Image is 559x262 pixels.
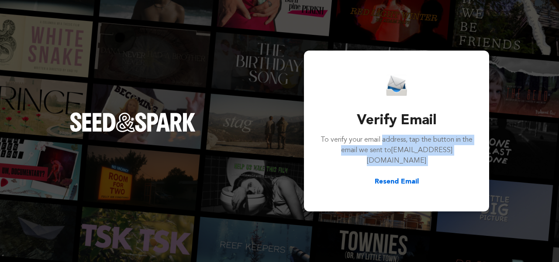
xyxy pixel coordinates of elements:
[70,112,196,132] img: Seed&Spark Logo
[386,75,407,96] img: Seed&Spark Email Icon
[367,147,452,164] span: [EMAIL_ADDRESS][DOMAIN_NAME]
[375,177,419,187] button: Resend Email
[70,112,196,149] a: Seed&Spark Homepage
[320,110,473,131] h3: Verify Email
[320,135,473,166] p: To verify your email address, tap the button in the email we sent to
